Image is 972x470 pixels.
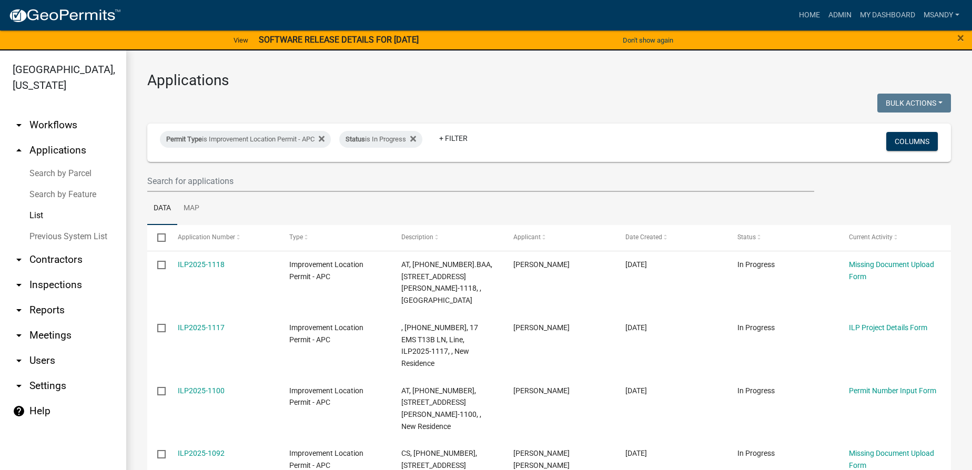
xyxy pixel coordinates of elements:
span: 09/05/2025 [625,260,647,269]
a: ILP2025-1117 [178,323,225,332]
i: arrow_drop_down [13,380,25,392]
a: My Dashboard [856,5,919,25]
input: Search for applications [147,170,814,192]
span: Danielle Line [513,323,570,332]
strong: SOFTWARE RELEASE DETAILS FOR [DATE] [259,35,419,45]
i: help [13,405,25,417]
span: Date Created [625,233,662,241]
i: arrow_drop_down [13,253,25,266]
i: arrow_drop_down [13,329,25,342]
span: Improvement Location Permit - APC [289,260,363,281]
span: Status [346,135,365,143]
a: Missing Document Upload Form [849,449,934,469]
datatable-header-cell: Description [391,225,503,250]
datatable-header-cell: Type [279,225,391,250]
datatable-header-cell: Application Number [167,225,279,250]
span: Description [401,233,433,241]
span: Status [737,233,756,241]
span: In Progress [737,260,775,269]
i: arrow_drop_down [13,119,25,131]
div: is In Progress [339,131,422,148]
a: Home [795,5,824,25]
a: Admin [824,5,856,25]
span: AT, 005-048-012, 6166 N 950 E, Peachey, ILP2025-1100, , New Residence [401,386,481,431]
span: Improvement Location Permit - APC [289,323,363,344]
a: ILP2025-1118 [178,260,225,269]
span: 08/29/2025 [625,449,647,457]
span: Application Number [178,233,235,241]
i: arrow_drop_down [13,279,25,291]
datatable-header-cell: Date Created [615,225,727,250]
a: ILP2025-1100 [178,386,225,395]
a: View [229,32,252,49]
i: arrow_drop_down [13,304,25,316]
a: Permit Number Input Form [849,386,936,395]
span: Applicant [513,233,541,241]
span: , 005-072-011, 17 EMS T13B LN, Line, ILP2025-1117, , New Residence [401,323,478,367]
span: Improvement Location Permit - APC [289,386,363,407]
span: In Progress [737,323,775,332]
span: In Progress [737,386,775,395]
button: Columns [886,132,938,151]
a: Missing Document Upload Form [849,260,934,281]
span: Permit Type [166,135,202,143]
button: Bulk Actions [877,94,951,113]
span: AARON Jay MILLER [513,449,570,469]
a: + Filter [431,129,476,148]
span: In Progress [737,449,775,457]
a: Map [177,192,206,226]
i: arrow_drop_up [13,144,25,157]
span: AT, 013-164-004.BAA, 6214 W SHILLING RD, Green, ILP2025-1118, , New Residence [401,260,492,304]
span: Improvement Location Permit - APC [289,449,363,469]
a: ILP2025-1092 [178,449,225,457]
h3: Applications [147,71,951,89]
button: Don't show again [619,32,677,49]
datatable-header-cell: Select [147,225,167,250]
a: ILP Project Details Form [849,323,927,332]
span: Current Activity [849,233,893,241]
datatable-header-cell: Current Activity [839,225,951,250]
span: Sandra Green [513,260,570,269]
span: × [957,30,964,45]
a: Data [147,192,177,226]
span: 09/02/2025 [625,386,647,395]
span: 09/05/2025 [625,323,647,332]
div: is Improvement Location Permit - APC [160,131,331,148]
datatable-header-cell: Applicant [503,225,615,250]
span: Elrose Peachey [513,386,570,395]
i: arrow_drop_down [13,354,25,367]
span: Type [289,233,303,241]
a: msandy [919,5,964,25]
button: Close [957,32,964,44]
datatable-header-cell: Status [727,225,839,250]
